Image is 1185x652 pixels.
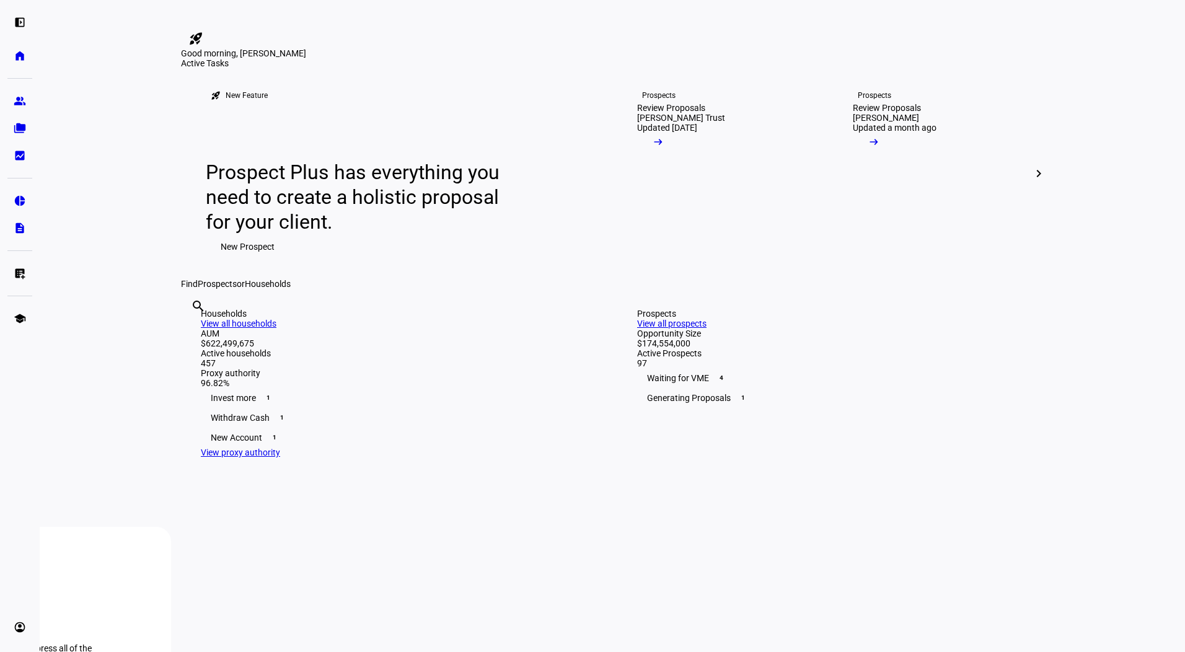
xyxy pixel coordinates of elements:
[1031,166,1046,181] mat-icon: chevron_right
[181,48,1044,58] div: Good morning, [PERSON_NAME]
[201,358,588,368] div: 457
[853,123,936,133] div: Updated a month ago
[7,143,32,168] a: bid_landscape
[201,348,588,358] div: Active households
[270,433,280,443] span: 1
[221,234,275,259] span: New Prospect
[263,393,273,403] span: 1
[637,328,1024,338] div: Opportunity Size
[716,373,726,383] span: 4
[14,621,26,633] eth-mat-symbol: account_circle
[201,408,588,428] div: Withdraw Cash
[637,388,1024,408] div: Generating Proposals
[14,122,26,134] eth-mat-symbol: folder_copy
[191,299,206,314] mat-icon: search
[853,103,921,113] div: Review Proposals
[858,90,891,100] div: Prospects
[14,267,26,280] eth-mat-symbol: list_alt_add
[14,222,26,234] eth-mat-symbol: description
[637,319,707,328] a: View all prospects
[833,68,1039,279] a: ProspectsReview Proposals[PERSON_NAME]Updated a month ago
[201,328,588,338] div: AUM
[637,309,1024,319] div: Prospects
[188,31,203,46] mat-icon: rocket_launch
[14,149,26,162] eth-mat-symbol: bid_landscape
[201,388,588,408] div: Invest more
[14,195,26,207] eth-mat-symbol: pie_chart
[7,188,32,213] a: pie_chart
[198,279,237,289] span: Prospects
[201,338,588,348] div: $622,499,675
[206,234,289,259] button: New Prospect
[853,113,919,123] div: [PERSON_NAME]
[201,368,588,378] div: Proxy authority
[14,50,26,62] eth-mat-symbol: home
[201,428,588,447] div: New Account
[245,279,291,289] span: Households
[206,160,511,234] div: Prospect Plus has everything you need to create a holistic proposal for your client.
[637,113,725,123] div: [PERSON_NAME] Trust
[201,319,276,328] a: View all households
[637,358,1024,368] div: 97
[637,103,705,113] div: Review Proposals
[642,90,676,100] div: Prospects
[14,312,26,325] eth-mat-symbol: school
[201,309,588,319] div: Households
[738,393,748,403] span: 1
[868,136,880,148] mat-icon: arrow_right_alt
[14,16,26,29] eth-mat-symbol: left_panel_open
[637,368,1024,388] div: Waiting for VME
[7,116,32,141] a: folder_copy
[652,136,664,148] mat-icon: arrow_right_alt
[211,90,221,100] mat-icon: rocket_launch
[277,413,287,423] span: 1
[201,447,280,457] a: View proxy authority
[181,58,1044,68] div: Active Tasks
[7,89,32,113] a: group
[201,378,588,388] div: 96.82%
[181,279,1044,289] div: Find or
[617,68,823,279] a: ProspectsReview Proposals[PERSON_NAME] TrustUpdated [DATE]
[637,123,697,133] div: Updated [DATE]
[14,95,26,107] eth-mat-symbol: group
[7,216,32,240] a: description
[191,315,193,330] input: Enter name of prospect or household
[637,348,1024,358] div: Active Prospects
[7,43,32,68] a: home
[226,90,268,100] div: New Feature
[637,338,1024,348] div: $174,554,000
